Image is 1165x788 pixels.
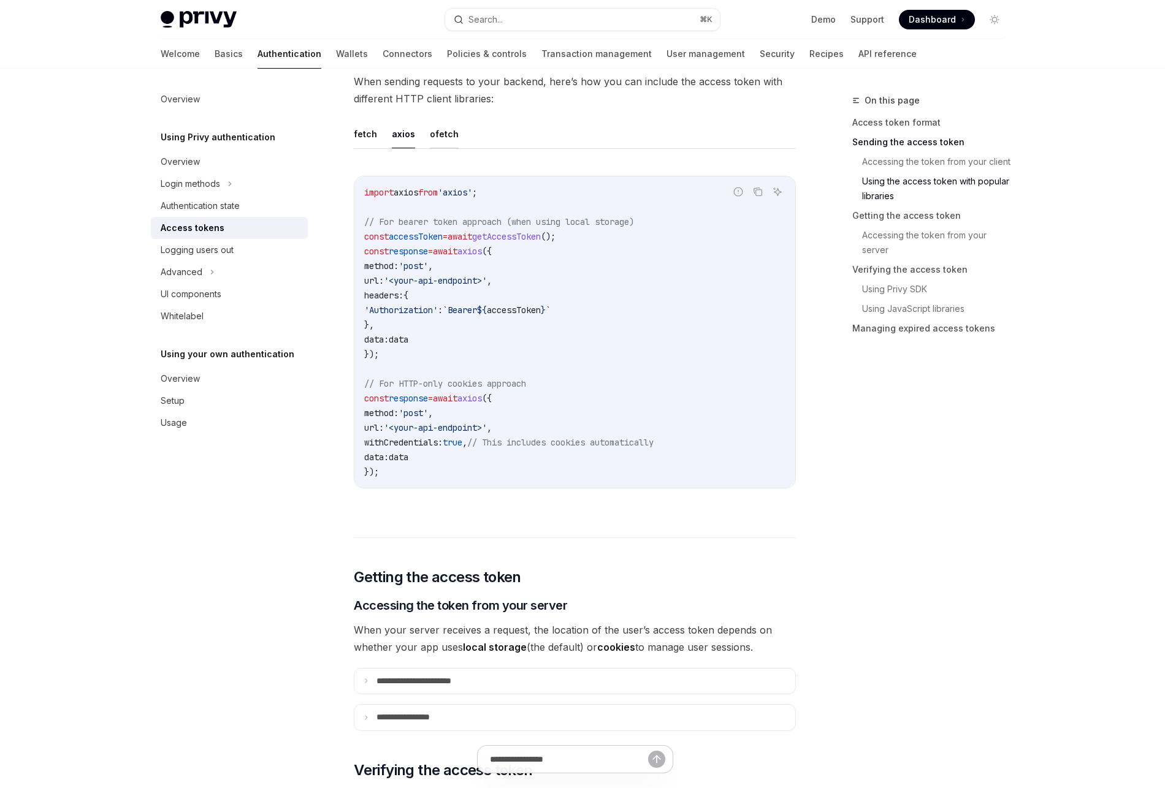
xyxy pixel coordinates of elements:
[899,10,975,29] a: Dashboard
[472,187,477,198] span: ;
[161,199,240,213] div: Authentication state
[399,260,428,271] span: 'post'
[811,13,836,26] a: Demo
[161,371,200,386] div: Overview
[428,260,433,271] span: ,
[384,275,487,286] span: '<your-api-endpoint>'
[215,39,243,69] a: Basics
[468,12,503,27] div: Search...
[445,9,720,31] button: Search...⌘K
[770,184,785,200] button: Ask AI
[161,39,200,69] a: Welcome
[161,11,237,28] img: light logo
[850,13,884,26] a: Support
[336,39,368,69] a: Wallets
[667,39,745,69] a: User management
[364,378,526,389] span: // For HTTP-only cookies approach
[354,119,377,148] button: fetch
[151,217,308,239] a: Access tokens
[364,393,389,404] span: const
[383,39,432,69] a: Connectors
[433,393,457,404] span: await
[862,225,1014,260] a: Accessing the token from your server
[541,231,556,242] span: ();
[482,393,492,404] span: ({
[364,349,379,360] span: });
[438,305,443,316] span: :
[462,437,467,448] span: ,
[852,132,1014,152] a: Sending the access token
[364,246,389,257] span: const
[354,597,567,614] span: Accessing the token from your server
[151,239,308,261] a: Logging users out
[463,641,527,653] strong: local storage
[354,73,796,107] span: When sending requests to your backend, here’s how you can include the access token with different...
[389,231,443,242] span: accessToken
[862,152,1014,172] a: Accessing the token from your client
[364,319,374,330] span: },
[364,452,389,463] span: data:
[862,172,1014,206] a: Using the access token with popular libraries
[443,305,477,316] span: `Bearer
[546,305,551,316] span: `
[909,13,956,26] span: Dashboard
[354,621,796,656] span: When your server receives a request, the location of the user’s access token depends on whether y...
[403,290,408,301] span: {
[487,275,492,286] span: ,
[433,246,457,257] span: await
[161,176,220,191] div: Login methods
[430,119,459,148] button: ofetch
[364,260,399,271] span: method:
[151,390,308,412] a: Setup
[161,221,224,235] div: Access tokens
[161,130,275,145] h5: Using Privy authentication
[862,299,1014,319] a: Using JavaScript libraries
[364,216,634,227] span: // For bearer token approach (when using local storage)
[457,393,482,404] span: axios
[151,151,308,173] a: Overview
[447,39,527,69] a: Policies & controls
[161,415,187,430] div: Usage
[852,206,1014,225] a: Getting the access token
[161,347,294,362] h5: Using your own authentication
[467,437,654,448] span: // This includes cookies automatically
[428,407,433,419] span: ,
[428,393,433,404] span: =
[364,407,399,419] span: method:
[487,305,541,316] span: accessToken
[151,305,308,327] a: Whitelabel
[364,437,443,448] span: withCredentials:
[151,412,308,434] a: Usage
[448,231,472,242] span: await
[161,265,202,279] div: Advanced
[760,39,795,69] a: Security
[438,187,472,198] span: 'axios'
[648,751,665,768] button: Send message
[389,393,428,404] span: response
[418,187,438,198] span: from
[389,452,408,463] span: data
[852,113,1014,132] a: Access token format
[364,466,379,477] span: });
[364,305,438,316] span: 'Authorization'
[151,195,308,217] a: Authentication state
[384,422,487,433] span: '<your-api-endpoint>'
[364,290,403,301] span: headers:
[161,92,200,107] div: Overview
[161,287,221,301] div: UI components
[364,231,389,242] span: const
[389,334,408,345] span: data
[852,260,1014,279] a: Verifying the access token
[364,275,384,286] span: url:
[354,567,521,587] span: Getting the access token
[399,407,428,419] span: 'post'
[858,39,917,69] a: API reference
[730,184,746,200] button: Report incorrect code
[472,231,541,242] span: getAccessToken
[151,368,308,390] a: Overview
[477,305,487,316] span: ${
[364,422,384,433] span: url:
[364,334,389,345] span: data:
[809,39,844,69] a: Recipes
[151,283,308,305] a: UI components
